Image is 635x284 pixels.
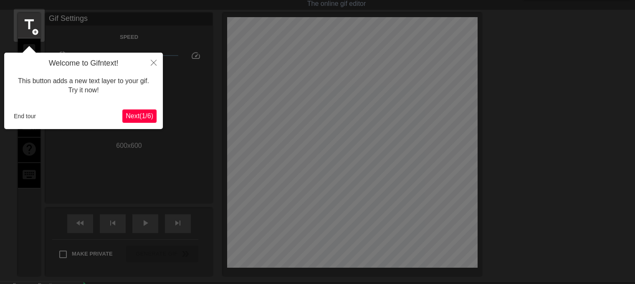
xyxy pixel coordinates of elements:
span: Next ( 1 / 6 ) [126,112,153,119]
div: This button adds a new text layer to your gif. Try it now! [10,68,157,104]
button: Next [122,109,157,123]
button: Close [144,53,163,72]
h4: Welcome to Gifntext! [10,59,157,68]
button: End tour [10,110,39,122]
